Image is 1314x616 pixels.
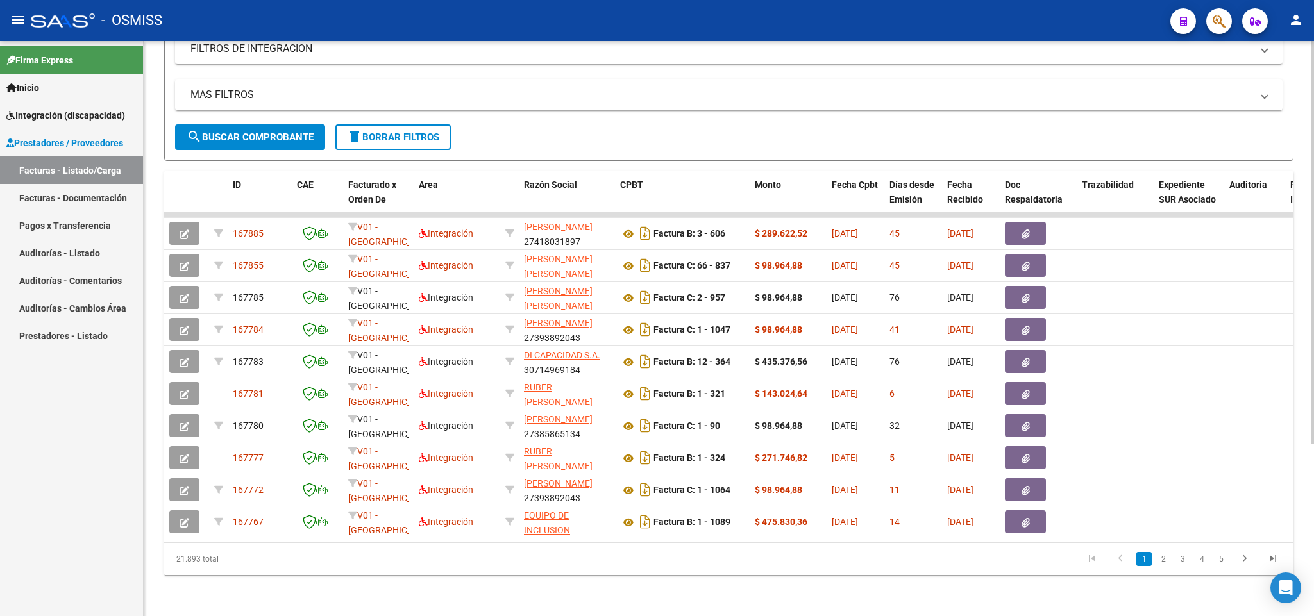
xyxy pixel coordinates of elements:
mat-expansion-panel-header: MAS FILTROS [175,79,1283,110]
span: [DATE] [832,356,858,367]
span: 11 [889,485,900,495]
i: Descargar documento [637,351,653,372]
span: 167783 [233,356,264,367]
strong: Factura B: 12 - 364 [653,357,730,367]
strong: Factura C: 1 - 1047 [653,325,730,335]
datatable-header-cell: CPBT [615,171,750,228]
datatable-header-cell: Expediente SUR Asociado [1154,171,1224,228]
strong: Factura B: 1 - 1089 [653,517,730,528]
datatable-header-cell: Fecha Cpbt [827,171,884,228]
span: 5 [889,453,895,463]
span: [DATE] [947,260,973,271]
button: Borrar Filtros [335,124,451,150]
span: EQUIPO DE INCLUSION CRECIENDO JUNTOS S.R.L. [524,510,609,564]
div: 27418031897 [524,220,610,247]
mat-panel-title: FILTROS DE INTEGRACION [190,42,1252,56]
span: [DATE] [947,388,973,399]
strong: $ 475.830,36 [755,517,807,527]
datatable-header-cell: Monto [750,171,827,228]
strong: Factura C: 1 - 1064 [653,485,730,495]
span: 45 [889,260,900,271]
span: CAE [297,179,314,190]
a: 1 [1136,552,1152,566]
span: [DATE] [947,292,973,303]
span: Integración [419,292,473,303]
span: Monto [755,179,781,190]
span: [PERSON_NAME] [PERSON_NAME] [524,286,593,311]
span: Doc Respaldatoria [1005,179,1063,204]
span: [DATE] [947,324,973,335]
span: Fecha Recibido [947,179,983,204]
i: Descargar documento [637,447,653,468]
div: 27393892043 [524,476,610,503]
i: Descargar documento [637,415,653,436]
span: [DATE] [832,260,858,271]
span: Integración (discapacidad) [6,108,125,122]
span: Trazabilidad [1082,179,1134,190]
strong: $ 98.964,88 [755,292,802,303]
mat-expansion-panel-header: FILTROS DE INTEGRACION [175,33,1283,64]
datatable-header-cell: Razón Social [519,171,615,228]
span: Integración [419,324,473,335]
div: 27385865134 [524,412,610,439]
datatable-header-cell: Trazabilidad [1077,171,1154,228]
span: [PERSON_NAME] [PERSON_NAME] [524,254,593,279]
span: - OSMISS [101,6,162,35]
span: 167885 [233,228,264,238]
span: 76 [889,292,900,303]
span: [DATE] [947,517,973,527]
strong: $ 143.024,64 [755,388,807,399]
span: Expediente SUR Asociado [1159,179,1216,204]
strong: Factura C: 2 - 957 [653,293,725,303]
span: 167785 [233,292,264,303]
span: Integración [419,453,473,463]
span: [DATE] [832,228,858,238]
span: 41 [889,324,900,335]
span: Prestadores / Proveedores [6,136,123,150]
i: Descargar documento [637,479,653,500]
span: 14 [889,517,900,527]
datatable-header-cell: Area [414,171,500,228]
span: CPBT [620,179,643,190]
span: Auditoria [1229,179,1267,190]
i: Descargar documento [637,287,653,308]
datatable-header-cell: Auditoria [1224,171,1285,228]
span: Integración [419,356,473,367]
span: 76 [889,356,900,367]
datatable-header-cell: Facturado x Orden De [343,171,414,228]
span: [DATE] [947,420,973,431]
strong: $ 98.964,88 [755,324,802,335]
span: [DATE] [832,292,858,303]
span: [PERSON_NAME] [524,222,593,232]
span: Area [419,179,438,190]
span: Integración [419,420,473,431]
div: 20241830021 [524,444,610,471]
span: 167767 [233,517,264,527]
span: Razón Social [524,179,577,190]
a: go to first page [1080,552,1104,566]
span: 167780 [233,420,264,431]
i: Descargar documento [637,223,653,244]
a: 5 [1213,552,1229,566]
datatable-header-cell: ID [228,171,292,228]
span: [DATE] [832,485,858,495]
li: page 2 [1154,548,1173,570]
span: Facturado x Orden De [348,179,396,204]
mat-icon: menu [10,12,26,28]
div: 21.893 total [164,543,388,575]
span: Borrar Filtros [347,131,439,143]
datatable-header-cell: Doc Respaldatoria [1000,171,1077,228]
span: Integración [419,517,473,527]
mat-icon: person [1288,12,1304,28]
strong: Factura B: 1 - 324 [653,453,725,463]
a: 3 [1175,552,1190,566]
div: 27295715982 [524,284,610,311]
i: Descargar documento [637,512,653,532]
div: 20373491048 [524,252,610,279]
i: Descargar documento [637,383,653,404]
span: Fecha Cpbt [832,179,878,190]
span: 6 [889,388,895,399]
div: 30714969184 [524,348,610,375]
span: 45 [889,228,900,238]
mat-panel-title: MAS FILTROS [190,88,1252,102]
